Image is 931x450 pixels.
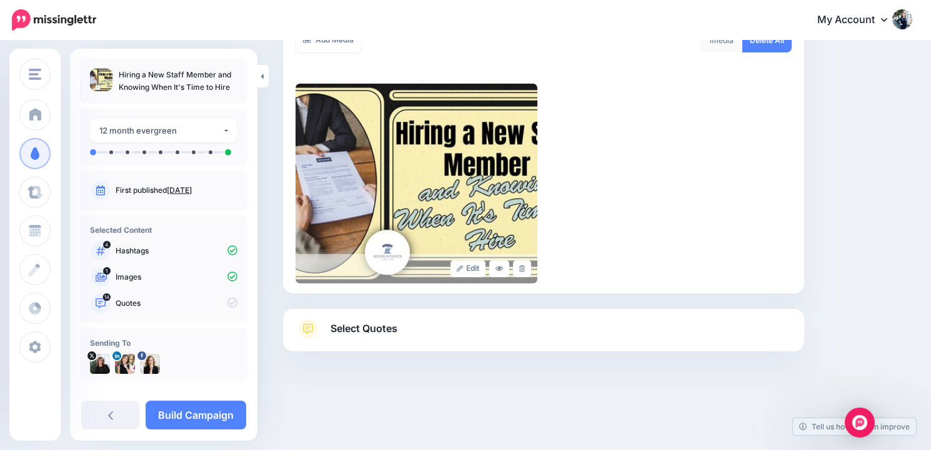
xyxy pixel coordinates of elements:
img: 325356396_563029482349385_6594150499625394851_n-bsa130042.jpg [140,354,160,374]
a: [DATE] [167,185,192,195]
img: menu.png [29,69,41,80]
a: Delete All [742,28,792,52]
img: Missinglettr [12,9,96,31]
button: 12 month evergreen [90,119,237,143]
p: Hiring a New Staff Member and Knowing When It's Time to Hire [119,69,237,94]
span: 14 [103,293,111,301]
a: Select Quotes [296,319,792,351]
img: qTmzClX--41366.jpg [90,354,110,374]
a: Edit [451,260,486,277]
span: Select Quotes [331,320,397,337]
h4: Sending To [90,338,237,348]
p: Quotes [116,298,237,309]
a: Add Media [296,28,361,52]
img: 1701893541883-44598.png [115,354,135,374]
div: 12 month evergreen [99,124,222,138]
span: 1 [709,36,712,45]
p: Hashtags [116,245,237,257]
a: Tell us how we can improve [793,418,916,435]
img: 8eac1a4eec8b50c672a3579eea9cfe35_thumb.jpg [90,69,112,91]
p: Images [116,271,237,283]
h4: Selected Content [90,225,237,235]
span: 4 [103,241,111,248]
a: My Account [805,5,912,36]
p: First published [116,185,237,196]
div: Open Intercom Messenger [845,408,875,438]
div: media [699,28,743,52]
span: 1 [103,267,111,275]
img: 8eac1a4eec8b50c672a3579eea9cfe35_large.jpg [296,84,537,283]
